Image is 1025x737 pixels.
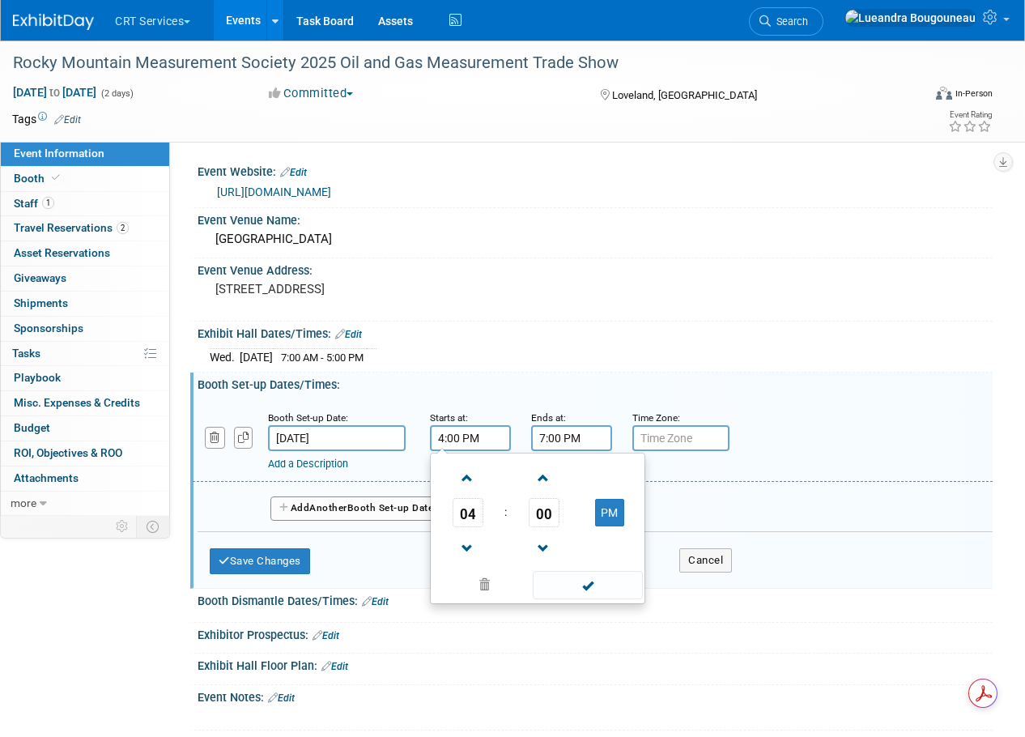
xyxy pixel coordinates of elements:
a: Done [532,575,644,598]
input: Time Zone [632,425,729,451]
div: Exhibit Hall Floor Plan: [198,654,993,675]
span: Sponsorships [14,322,83,334]
img: Format-Inperson.png [936,87,952,100]
small: Booth Set-up Date: [268,412,348,424]
span: Asset Reservations [14,246,110,259]
input: Date [268,425,406,451]
a: Increment Minute [529,457,559,498]
a: [URL][DOMAIN_NAME] [217,185,331,198]
img: Lueandra Bougouneau [844,9,976,27]
span: more [11,496,36,509]
div: Event Venue Name: [198,208,993,228]
div: Booth Dismantle Dates/Times: [198,589,993,610]
span: Booth [14,172,63,185]
span: ROI, Objectives & ROO [14,446,122,459]
a: Search [749,7,823,36]
i: Booth reservation complete [52,173,60,182]
span: Attachments [14,471,79,484]
a: Booth [1,167,169,191]
span: Budget [14,421,50,434]
a: Misc. Expenses & Credits [1,391,169,415]
div: Booth Set-up Dates/Times: [198,373,993,393]
img: ExhibitDay [13,14,94,30]
div: Exhibitor Prospectus: [198,623,993,644]
span: Giveaways [14,271,66,284]
a: Shipments [1,292,169,316]
div: Event Rating [948,111,992,119]
span: Misc. Expenses & Credits [14,396,140,409]
a: Edit [321,661,348,672]
a: Event Information [1,142,169,166]
button: AddAnotherBooth Set-up Date [270,496,442,521]
span: Another [309,502,347,513]
button: PM [595,499,624,526]
pre: [STREET_ADDRESS] [215,282,511,296]
a: Travel Reservations2 [1,216,169,241]
td: Toggle Event Tabs [137,516,170,537]
span: (2 days) [100,88,134,99]
a: Asset Reservations [1,241,169,266]
td: Personalize Event Tab Strip [108,516,137,537]
span: Event Information [14,147,104,160]
a: more [1,492,169,516]
span: Travel Reservations [14,221,129,234]
a: Increment Hour [453,457,483,498]
div: [GEOGRAPHIC_DATA] [210,227,980,252]
span: 7:00 AM - 5:00 PM [281,351,364,364]
a: Sponsorships [1,317,169,341]
span: to [47,86,62,99]
a: Edit [268,692,295,704]
span: 2 [117,222,129,234]
td: Tags [12,111,81,127]
a: Add a Description [268,458,348,470]
td: Wed. [210,349,240,366]
a: Edit [313,630,339,641]
a: Decrement Hour [453,527,483,569]
a: Decrement Minute [529,527,559,569]
div: Event Venue Address: [198,258,993,279]
div: Exhibit Hall Dates/Times: [198,322,993,343]
a: Clear selection [434,574,534,597]
a: Tasks [1,342,169,366]
div: Event Format [849,84,993,109]
a: Edit [280,167,307,178]
a: ROI, Objectives & ROO [1,441,169,466]
div: Rocky Mountain Measurement Society 2025 Oil and Gas Measurement Trade Show [7,49,909,78]
td: : [501,498,510,527]
span: Shipments [14,296,68,309]
small: Starts at: [430,412,468,424]
span: Tasks [12,347,40,360]
a: Edit [362,596,389,607]
button: Cancel [679,548,732,573]
a: Edit [335,329,362,340]
span: Pick Minute [529,498,559,527]
button: Save Changes [210,548,310,574]
a: Staff1 [1,192,169,216]
span: Pick Hour [453,498,483,527]
span: Loveland, [GEOGRAPHIC_DATA] [612,89,757,101]
a: Edit [54,114,81,126]
span: 1 [42,197,54,209]
span: Staff [14,197,54,210]
small: Time Zone: [632,412,680,424]
div: In-Person [955,87,993,100]
span: [DATE] [DATE] [12,85,97,100]
small: Ends at: [531,412,566,424]
span: Search [771,15,808,28]
td: [DATE] [240,349,273,366]
a: Giveaways [1,266,169,291]
a: Budget [1,416,169,441]
div: Event Notes: [198,685,993,706]
span: Playbook [14,371,61,384]
div: Event Website: [198,160,993,181]
a: Playbook [1,366,169,390]
button: Committed [263,85,359,102]
a: Attachments [1,466,169,491]
input: Start Time [430,425,511,451]
input: End Time [531,425,612,451]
